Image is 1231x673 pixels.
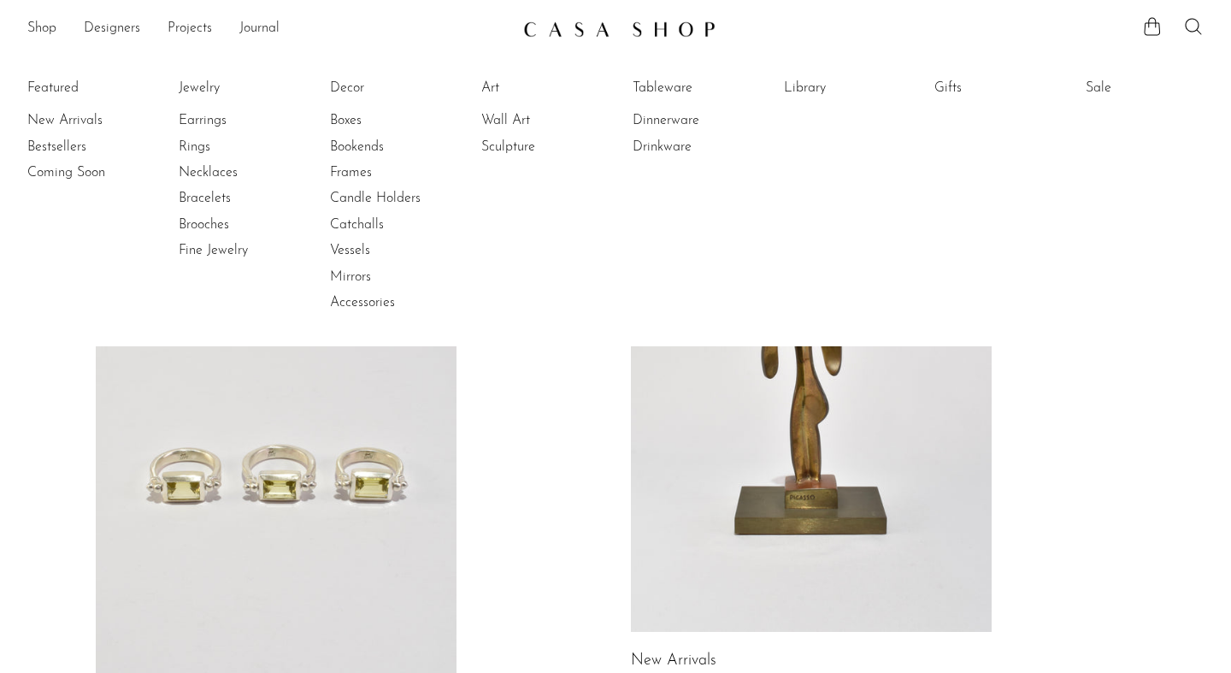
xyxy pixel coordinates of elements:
[330,138,458,156] a: Bookends
[27,111,156,130] a: New Arrivals
[633,79,761,97] a: Tableware
[27,18,56,40] a: Shop
[330,268,458,286] a: Mirrors
[330,241,458,260] a: Vessels
[84,18,140,40] a: Designers
[179,138,307,156] a: Rings
[179,75,307,264] ul: Jewelry
[934,79,1063,97] a: Gifts
[330,163,458,182] a: Frames
[784,75,912,108] ul: Library
[330,189,458,208] a: Candle Holders
[481,79,610,97] a: Art
[330,111,458,130] a: Boxes
[239,18,280,40] a: Journal
[330,79,458,97] a: Decor
[330,293,458,312] a: Accessories
[1086,79,1214,97] a: Sale
[27,163,156,182] a: Coming Soon
[168,18,212,40] a: Projects
[631,653,716,669] a: New Arrivals
[481,138,610,156] a: Sculpture
[633,138,761,156] a: Drinkware
[27,15,509,44] ul: NEW HEADER MENU
[633,111,761,130] a: Dinnerware
[179,111,307,130] a: Earrings
[330,215,458,234] a: Catchalls
[481,111,610,130] a: Wall Art
[179,189,307,208] a: Bracelets
[27,108,156,186] ul: Featured
[633,75,761,160] ul: Tableware
[179,79,307,97] a: Jewelry
[179,163,307,182] a: Necklaces
[179,215,307,234] a: Brooches
[27,15,509,44] nav: Desktop navigation
[27,138,156,156] a: Bestsellers
[784,79,912,97] a: Library
[934,75,1063,108] ul: Gifts
[179,241,307,260] a: Fine Jewelry
[330,75,458,316] ul: Decor
[1086,75,1214,108] ul: Sale
[481,75,610,160] ul: Art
